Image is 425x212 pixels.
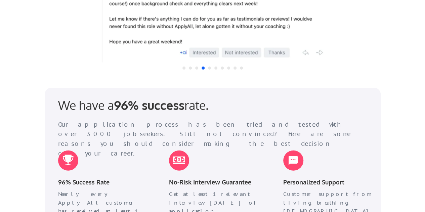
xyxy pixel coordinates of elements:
[169,177,260,187] div: No-Risk Interview Guarantee
[283,177,374,187] div: Personalized Support
[58,120,357,159] div: Our application process has been tried and tested with over 3000 jobseekers. Still not convinced?...
[58,177,149,187] div: 96% Success Rate
[58,98,253,112] div: We have a rate.
[114,97,184,113] strong: 96% success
